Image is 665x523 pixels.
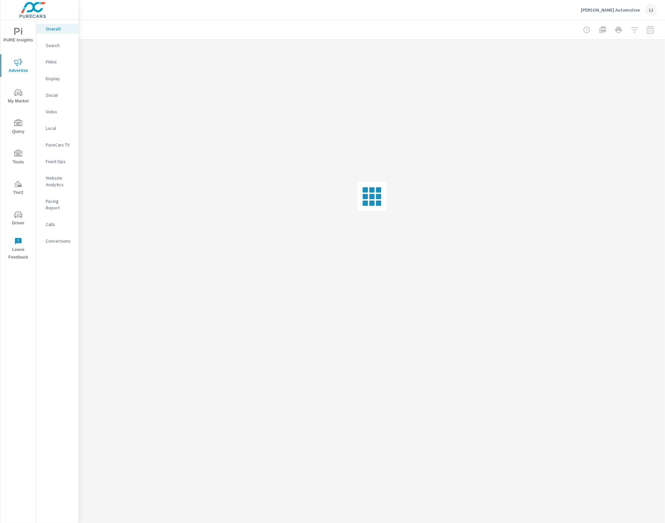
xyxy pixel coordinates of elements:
[36,123,79,133] div: Local
[46,125,73,132] p: Local
[581,7,640,13] p: [PERSON_NAME] Automotive
[2,150,34,166] span: Tools
[36,24,79,34] div: Overall
[36,140,79,150] div: PureCars TV
[36,219,79,229] div: Calls
[36,196,79,213] div: Pacing Report
[36,236,79,246] div: Conversions
[36,107,79,117] div: Video
[36,173,79,190] div: Website Analytics
[0,20,36,264] div: nav menu
[36,90,79,100] div: Social
[46,75,73,82] p: Display
[36,57,79,67] div: PMAX
[46,92,73,98] p: Social
[46,221,73,228] p: Calls
[36,74,79,84] div: Display
[46,142,73,148] p: PureCars TV
[2,211,34,227] span: Driver
[46,26,73,32] p: Overall
[46,59,73,65] p: PMAX
[36,156,79,166] div: Fixed Ops
[36,40,79,50] div: Search
[2,28,34,44] span: PURE Insights
[2,180,34,197] span: Tier2
[46,108,73,115] p: Video
[46,175,73,188] p: Website Analytics
[46,158,73,165] p: Fixed Ops
[46,198,73,211] p: Pacing Report
[2,237,34,261] span: Leave Feedback
[2,58,34,75] span: Advertise
[2,89,34,105] span: My Market
[46,42,73,49] p: Search
[645,4,657,16] div: IJ
[2,119,34,136] span: Query
[46,238,73,244] p: Conversions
